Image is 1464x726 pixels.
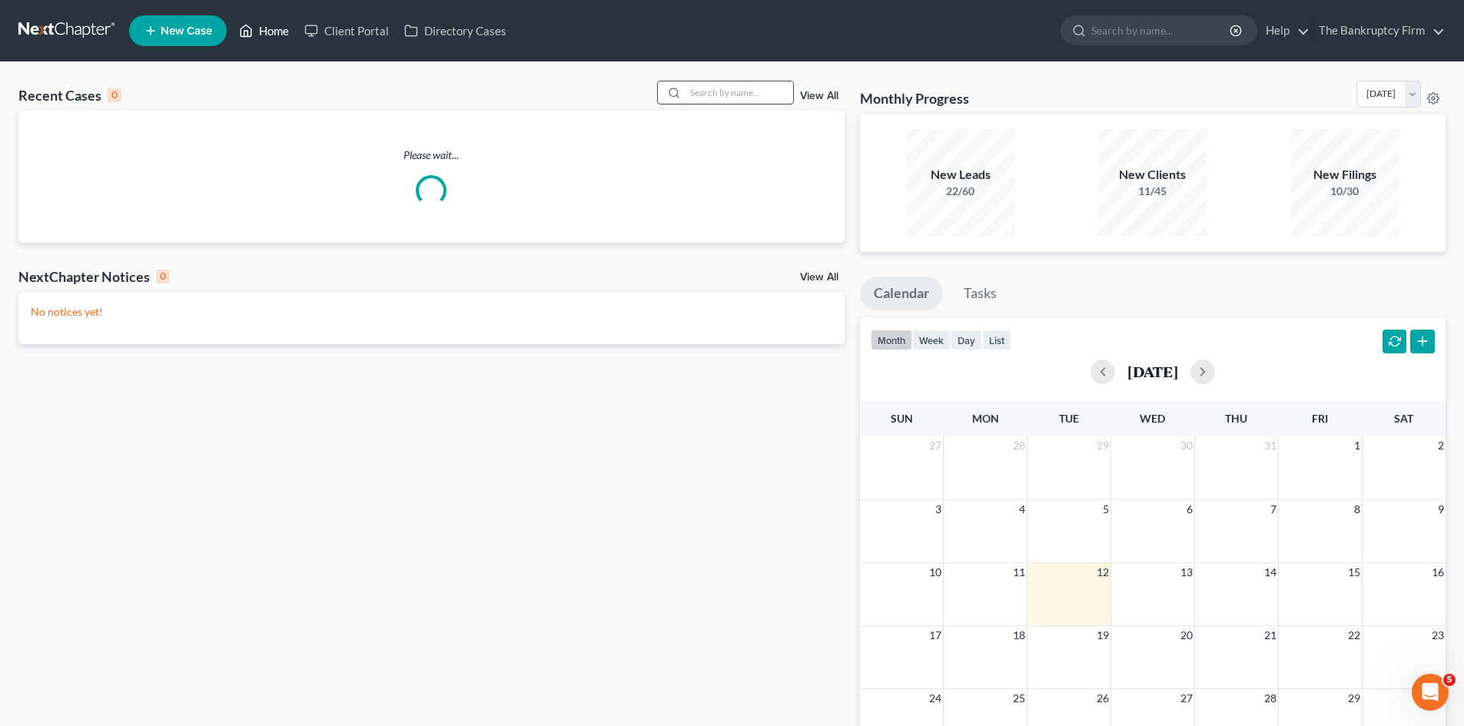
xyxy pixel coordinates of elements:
[1225,412,1247,425] span: Thu
[1095,626,1110,645] span: 19
[982,330,1011,350] button: list
[1140,412,1165,425] span: Wed
[1312,412,1328,425] span: Fri
[1269,500,1278,519] span: 7
[1436,436,1446,455] span: 2
[1353,436,1362,455] span: 1
[1127,363,1178,380] h2: [DATE]
[397,17,514,45] a: Directory Cases
[1258,17,1310,45] a: Help
[1263,689,1278,708] span: 28
[928,689,943,708] span: 24
[1291,166,1399,184] div: New Filings
[800,91,838,101] a: View All
[1311,17,1445,45] a: The Bankruptcy Firm
[1099,166,1207,184] div: New Clients
[1179,563,1194,582] span: 13
[686,81,793,104] input: Search by name...
[951,330,982,350] button: day
[800,272,838,283] a: View All
[1179,436,1194,455] span: 30
[18,86,121,104] div: Recent Cases
[1436,500,1446,519] span: 9
[1011,563,1027,582] span: 11
[1095,436,1110,455] span: 29
[1394,412,1413,425] span: Sat
[1291,184,1399,199] div: 10/30
[934,500,943,519] span: 3
[928,626,943,645] span: 17
[1353,500,1362,519] span: 8
[1059,412,1079,425] span: Tue
[1179,689,1194,708] span: 27
[950,277,1011,310] a: Tasks
[1099,184,1207,199] div: 11/45
[860,277,943,310] a: Calendar
[1185,500,1194,519] span: 6
[1263,563,1278,582] span: 14
[928,563,943,582] span: 10
[1430,626,1446,645] span: 23
[1263,626,1278,645] span: 21
[1091,16,1232,45] input: Search by name...
[1095,563,1110,582] span: 12
[1095,689,1110,708] span: 26
[1346,689,1362,708] span: 29
[1443,674,1456,686] span: 5
[1412,674,1449,711] iframe: Intercom live chat
[231,17,297,45] a: Home
[972,412,999,425] span: Mon
[108,88,121,102] div: 0
[161,25,212,37] span: New Case
[1011,626,1027,645] span: 18
[1017,500,1027,519] span: 4
[1346,626,1362,645] span: 22
[1011,436,1027,455] span: 28
[1263,436,1278,455] span: 31
[907,184,1014,199] div: 22/60
[31,304,832,320] p: No notices yet!
[1430,563,1446,582] span: 16
[871,330,912,350] button: month
[297,17,397,45] a: Client Portal
[928,436,943,455] span: 27
[1346,563,1362,582] span: 15
[18,267,170,286] div: NextChapter Notices
[891,412,913,425] span: Sun
[912,330,951,350] button: week
[1101,500,1110,519] span: 5
[18,148,845,163] p: Please wait...
[907,166,1014,184] div: New Leads
[1011,689,1027,708] span: 25
[156,270,170,283] div: 0
[860,89,969,108] h3: Monthly Progress
[1179,626,1194,645] span: 20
